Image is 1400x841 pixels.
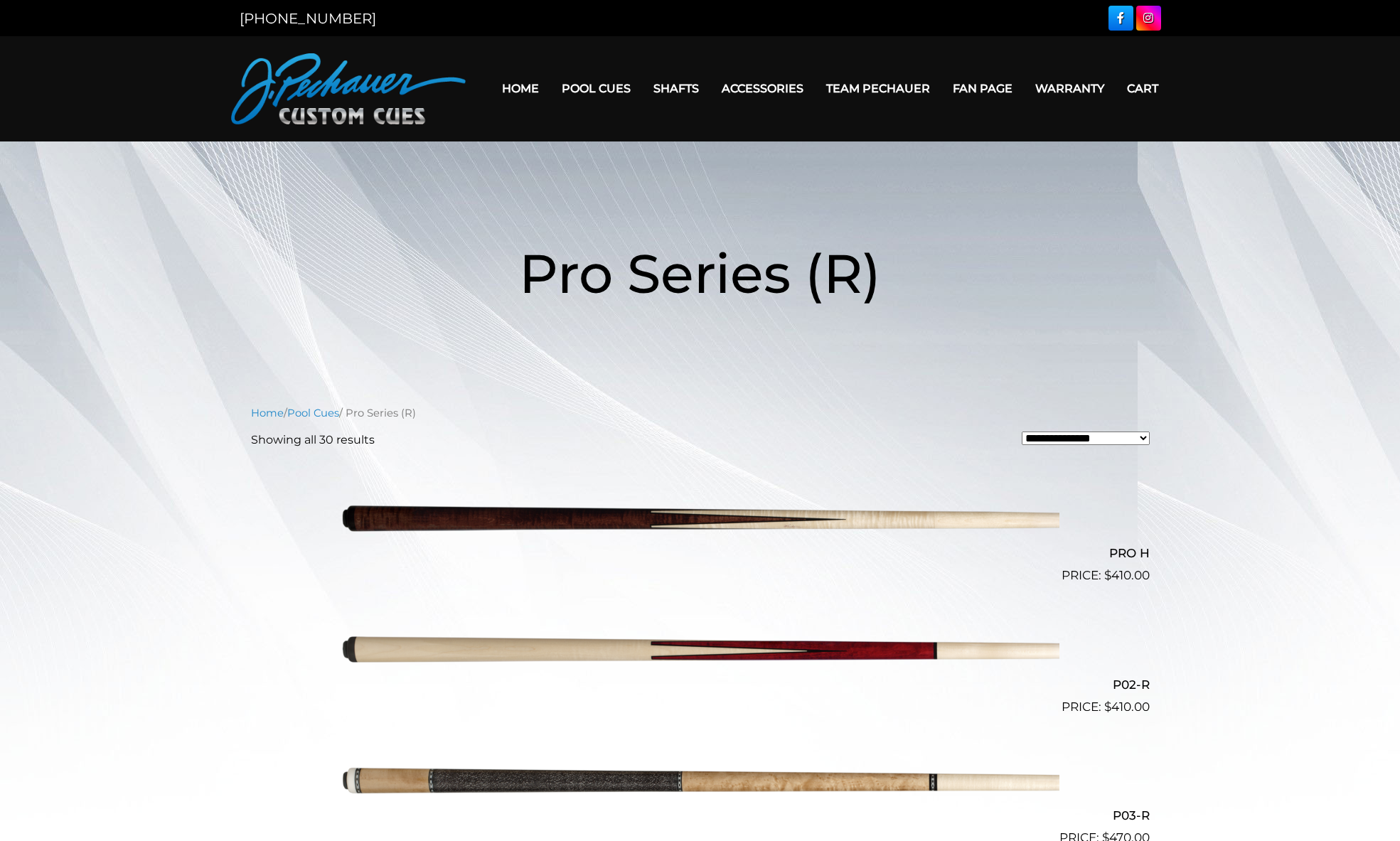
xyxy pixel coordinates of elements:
[1104,568,1150,582] bdi: 410.00
[1104,700,1150,714] bdi: 410.00
[251,407,284,419] a: Home
[1024,70,1116,107] a: Warranty
[941,70,1024,107] a: Fan Page
[1022,432,1150,445] select: Shop order
[231,53,466,124] img: Pechauer Custom Cues
[550,70,642,107] a: Pool Cues
[491,70,550,107] a: Home
[815,70,941,107] a: Team Pechauer
[642,70,710,107] a: Shafts
[251,460,1150,585] a: PRO H $410.00
[251,540,1150,567] h2: PRO H
[251,671,1150,697] h2: P02-R
[1116,70,1170,107] a: Cart
[710,70,815,107] a: Accessories
[251,405,1150,421] nav: Breadcrumb
[287,407,339,419] a: Pool Cues
[251,432,375,449] p: Showing all 30 results
[341,591,1059,710] img: P02-R
[1104,700,1111,714] span: $
[251,803,1150,829] h2: P03-R
[341,460,1059,579] img: PRO H
[240,10,376,27] a: [PHONE_NUMBER]
[251,591,1150,716] a: P02-R $410.00
[519,240,881,306] span: Pro Series (R)
[1104,568,1111,582] span: $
